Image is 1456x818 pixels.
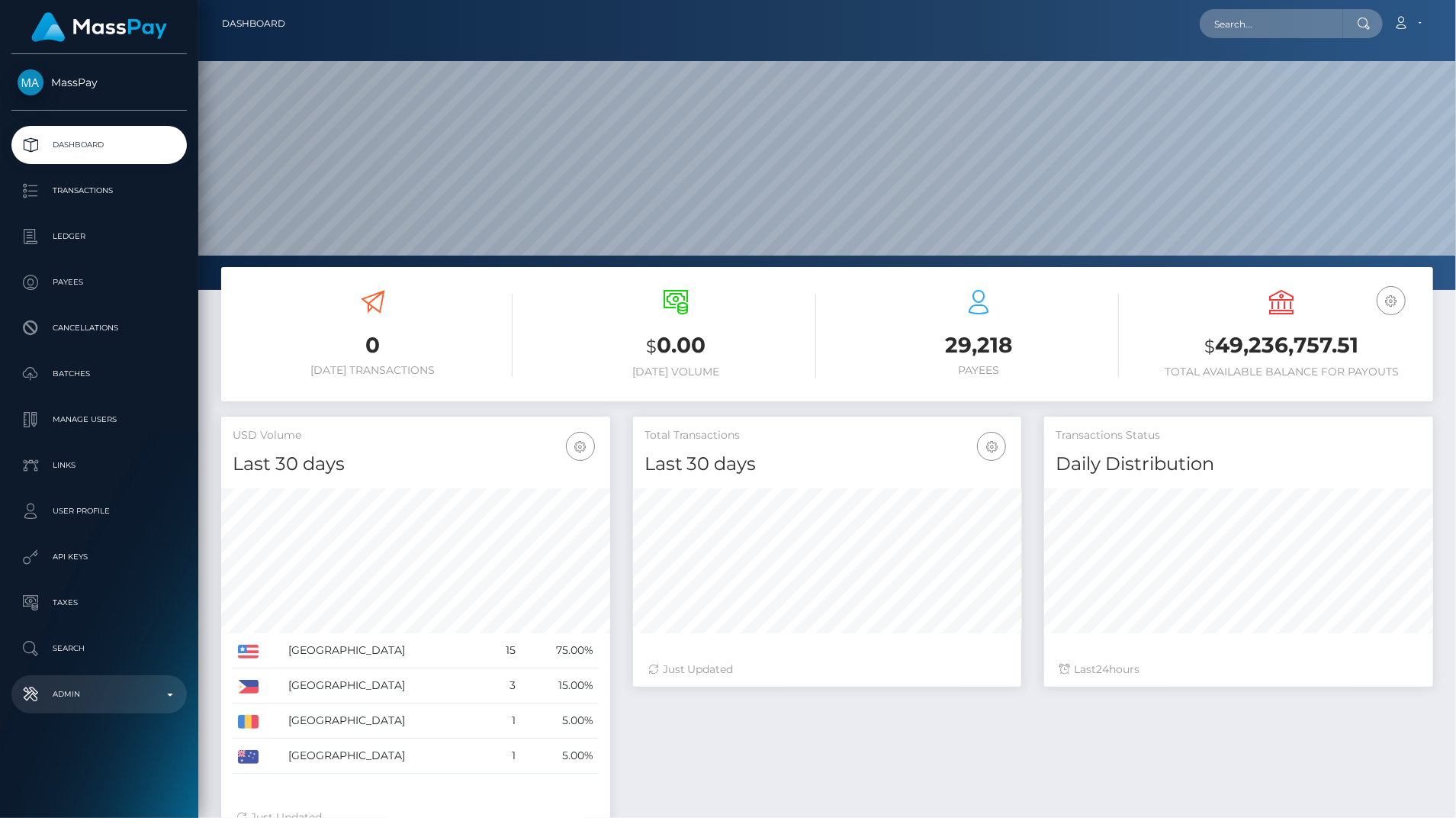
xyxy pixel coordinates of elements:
h5: USD Volume [233,428,599,443]
h6: [DATE] Transactions [233,364,513,377]
a: Cancellations [11,309,187,347]
td: 5.00% [521,739,598,774]
h4: Last 30 days [233,451,599,478]
h3: 49,236,757.51 [1142,330,1422,362]
img: MassPay Logo [31,12,167,42]
div: Just Updated [648,662,1007,678]
p: Manage Users [18,408,181,431]
img: RO.png [238,715,259,729]
a: Taxes [11,584,187,622]
h4: Last 30 days [644,451,1011,478]
p: Taxes [18,591,181,614]
img: US.png [238,645,259,659]
p: Dashboard [18,134,181,156]
input: Search... [1200,9,1343,38]
p: API Keys [18,546,181,568]
p: Ledger [18,225,181,248]
td: [GEOGRAPHIC_DATA] [283,668,488,704]
td: 5.00% [521,704,598,739]
td: 1 [488,704,521,739]
a: Batches [11,355,187,393]
td: [GEOGRAPHIC_DATA] [283,704,488,739]
td: [GEOGRAPHIC_DATA] [283,633,488,668]
td: 15.00% [521,668,598,704]
td: 15 [488,633,521,668]
td: 3 [488,668,521,704]
p: Admin [18,683,181,706]
a: User Profile [11,492,187,530]
h3: 0.00 [535,330,815,362]
td: 1 [488,739,521,774]
p: Payees [18,271,181,294]
p: Transactions [18,179,181,202]
a: Ledger [11,217,187,256]
h3: 29,218 [839,330,1119,360]
h6: Payees [839,364,1119,377]
a: Admin [11,675,187,713]
p: Batches [18,362,181,385]
small: $ [1204,336,1215,357]
a: Search [11,630,187,668]
div: Last hours [1059,662,1418,678]
small: $ [646,336,657,357]
a: Transactions [11,172,187,210]
p: User Profile [18,500,181,523]
h5: Total Transactions [644,428,1011,443]
h5: Transactions Status [1056,428,1422,443]
h6: [DATE] Volume [535,366,815,378]
a: Manage Users [11,401,187,439]
img: PH.png [238,680,259,694]
p: Search [18,637,181,660]
p: Cancellations [18,317,181,340]
img: MassPay [18,69,43,95]
a: Dashboard [11,126,187,164]
td: 75.00% [521,633,598,668]
h6: Total Available Balance for Payouts [1142,366,1422,378]
a: Links [11,446,187,485]
a: Dashboard [222,8,285,40]
td: [GEOGRAPHIC_DATA] [283,739,488,774]
span: 24 [1096,662,1109,676]
span: MassPay [11,76,187,89]
h3: 0 [233,330,513,360]
a: Payees [11,263,187,301]
img: AU.png [238,750,259,764]
h4: Daily Distribution [1056,451,1422,478]
p: Links [18,454,181,477]
a: API Keys [11,538,187,576]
